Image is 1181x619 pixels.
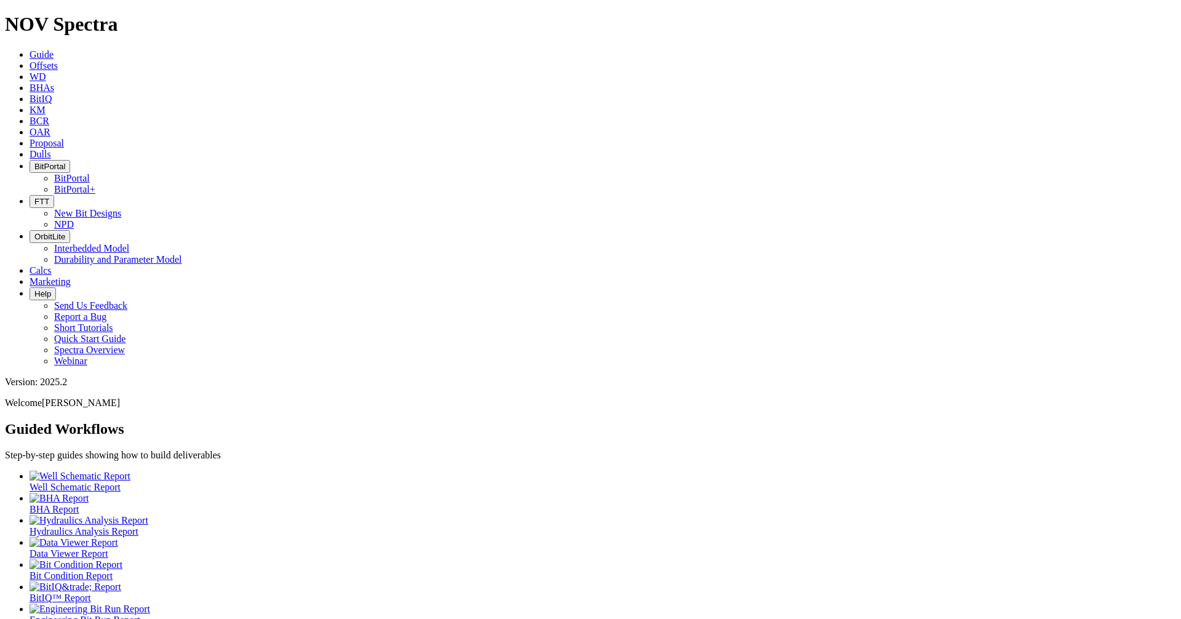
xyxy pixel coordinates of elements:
[30,160,70,173] button: BitPortal
[30,548,108,559] span: Data Viewer Report
[30,504,79,514] span: BHA Report
[54,254,182,265] a: Durability and Parameter Model
[30,195,54,208] button: FTT
[54,184,95,194] a: BitPortal+
[54,356,87,366] a: Webinar
[30,60,58,71] a: Offsets
[30,526,138,537] span: Hydraulics Analysis Report
[30,604,150,615] img: Engineering Bit Run Report
[42,397,120,408] span: [PERSON_NAME]
[30,265,52,276] a: Calcs
[30,116,49,126] a: BCR
[30,127,50,137] a: OAR
[5,450,1176,461] p: Step-by-step guides showing how to build deliverables
[30,71,46,82] a: WD
[30,537,118,548] img: Data Viewer Report
[30,49,54,60] a: Guide
[30,138,64,148] a: Proposal
[30,515,148,526] img: Hydraulics Analysis Report
[30,287,56,300] button: Help
[30,515,1176,537] a: Hydraulics Analysis Report Hydraulics Analysis Report
[30,149,51,159] a: Dulls
[30,276,71,287] a: Marketing
[54,300,127,311] a: Send Us Feedback
[30,94,52,104] a: BitIQ
[54,345,125,355] a: Spectra Overview
[30,493,1176,514] a: BHA Report BHA Report
[30,559,122,570] img: Bit Condition Report
[34,232,65,241] span: OrbitLite
[5,397,1176,409] p: Welcome
[30,570,113,581] span: Bit Condition Report
[34,289,51,298] span: Help
[54,219,74,230] a: NPD
[54,208,121,218] a: New Bit Designs
[54,243,129,254] a: Interbedded Model
[30,581,121,593] img: BitIQ&trade; Report
[30,82,54,93] a: BHAs
[54,322,113,333] a: Short Tutorials
[30,471,1176,492] a: Well Schematic Report Well Schematic Report
[54,333,125,344] a: Quick Start Guide
[54,173,90,183] a: BitPortal
[30,493,89,504] img: BHA Report
[30,559,1176,581] a: Bit Condition Report Bit Condition Report
[5,13,1176,36] h1: NOV Spectra
[54,311,106,322] a: Report a Bug
[30,105,46,115] a: KM
[30,230,70,243] button: OrbitLite
[30,581,1176,603] a: BitIQ&trade; Report BitIQ™ Report
[30,593,91,603] span: BitIQ™ Report
[5,377,1176,388] div: Version: 2025.2
[30,482,121,492] span: Well Schematic Report
[5,421,1176,437] h2: Guided Workflows
[30,471,130,482] img: Well Schematic Report
[34,197,49,206] span: FTT
[30,537,1176,559] a: Data Viewer Report Data Viewer Report
[34,162,65,171] span: BitPortal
